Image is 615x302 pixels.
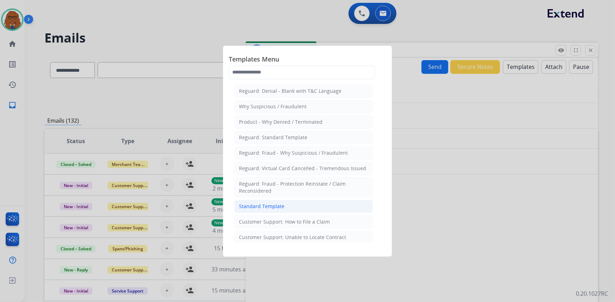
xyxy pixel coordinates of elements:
div: Reguard: Virtual Card Cancelled - Tremendous Issued [239,165,366,172]
div: Reguard: Fraud - Why Suspicious / Fraudulent [239,149,348,156]
div: Reguard: Fraud - Protection Reinstate / Claim Reconsidered [239,180,368,194]
div: Reguard: Denial - Blank with T&C Language [239,88,342,95]
div: Product - Why Denied / Terminated [239,118,322,126]
div: Reguard: Standard Template [239,134,307,141]
div: Why Suspicious / Fraudulent [239,103,307,110]
span: Templates Menu [229,54,386,65]
div: Customer Support: Unable to Locate Contract [239,234,346,241]
div: Standard Template [239,203,284,210]
div: Customer Support: How to File a Claim [239,218,330,225]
